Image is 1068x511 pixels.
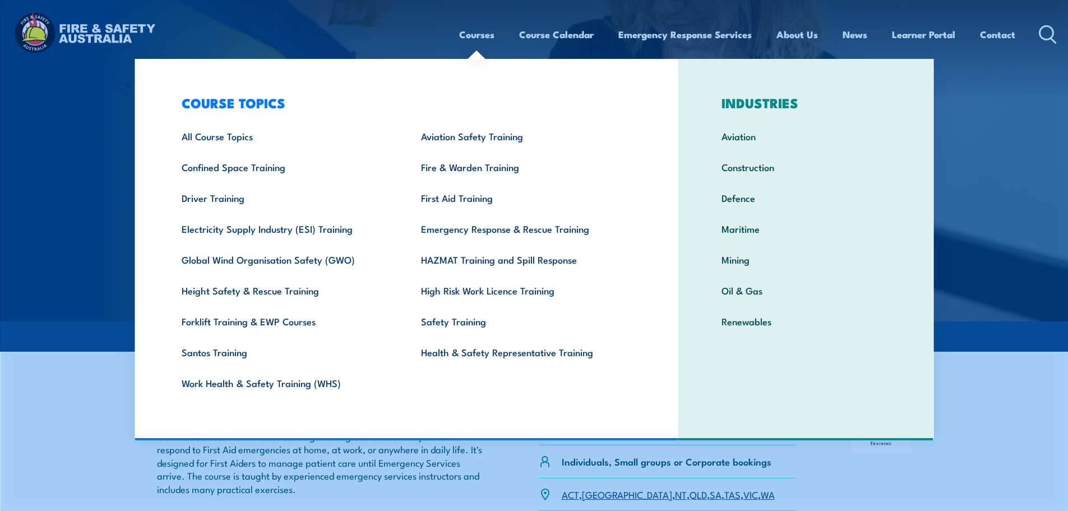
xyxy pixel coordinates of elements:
[743,487,758,501] a: VIC
[164,306,404,337] a: Forklift Training & EWP Courses
[618,20,752,49] a: Emergency Response Services
[776,20,818,49] a: About Us
[704,121,908,151] a: Aviation
[164,213,404,244] a: Electricity Supply Industry (ESI) Training
[404,275,643,306] a: High Risk Work Licence Training
[562,455,771,468] p: Individuals, Small groups or Corporate bookings
[164,151,404,182] a: Confined Space Training
[164,95,643,111] h3: COURSE TOPICS
[562,487,579,501] a: ACT
[164,244,404,275] a: Global Wind Organisation Safety (GWO)
[761,487,775,501] a: WA
[404,306,643,337] a: Safety Training
[404,337,643,367] a: Health & Safety Representative Training
[704,244,908,275] a: Mining
[704,213,908,244] a: Maritime
[704,151,908,182] a: Construction
[404,151,643,182] a: Fire & Warden Training
[704,182,908,213] a: Defence
[404,121,643,151] a: Aviation Safety Training
[675,487,687,501] a: NT
[164,182,404,213] a: Driver Training
[892,20,955,49] a: Learner Portal
[582,487,672,501] a: [GEOGRAPHIC_DATA]
[404,244,643,275] a: HAZMAT Training and Spill Response
[404,182,643,213] a: First Aid Training
[164,275,404,306] a: Height Safety & Rescue Training
[164,121,404,151] a: All Course Topics
[724,487,741,501] a: TAS
[843,20,867,49] a: News
[164,337,404,367] a: Santos Training
[519,20,594,49] a: Course Calendar
[164,367,404,398] a: Work Health & Safety Training (WHS)
[710,487,722,501] a: SA
[157,430,484,495] p: Our Provide First Aid Blended Learning Training Course teaches you how to respond to First Aid em...
[562,488,775,501] p: , , , , , , ,
[704,95,908,111] h3: INDUSTRIES
[459,20,494,49] a: Courses
[704,306,908,337] a: Renewables
[690,487,707,501] a: QLD
[980,20,1015,49] a: Contact
[404,213,643,244] a: Emergency Response & Rescue Training
[704,275,908,306] a: Oil & Gas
